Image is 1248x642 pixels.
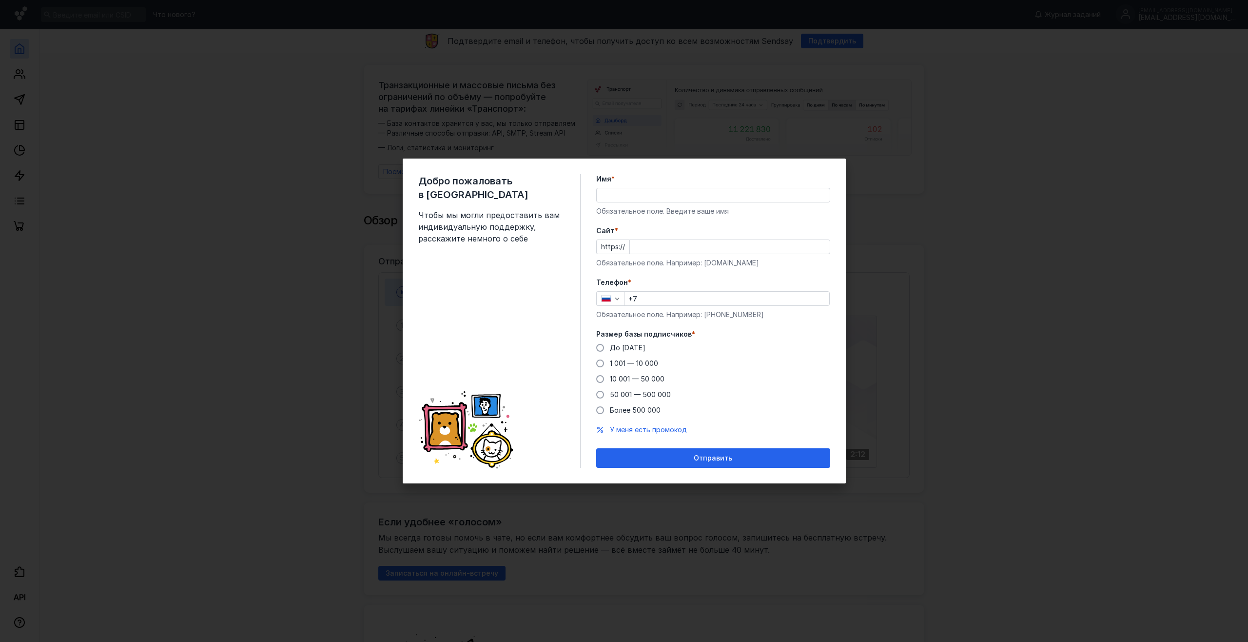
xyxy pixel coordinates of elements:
[596,174,611,184] span: Имя
[596,206,830,216] div: Обязательное поле. Введите ваше имя
[610,375,664,383] span: 10 001 — 50 000
[610,425,687,435] button: У меня есть промокод
[596,310,830,320] div: Обязательное поле. Например: [PHONE_NUMBER]
[596,258,830,268] div: Обязательное поле. Например: [DOMAIN_NAME]
[596,278,628,287] span: Телефон
[610,390,671,399] span: 50 001 — 500 000
[596,226,615,236] span: Cайт
[610,343,645,352] span: До [DATE]
[418,174,565,201] span: Добро пожаловать в [GEOGRAPHIC_DATA]
[418,209,565,244] span: Чтобы мы могли предоставить вам индивидуальную поддержку, расскажите немного о себе
[596,329,692,339] span: Размер базы подписчиков
[610,425,687,434] span: У меня есть промокод
[610,359,658,367] span: 1 001 — 10 000
[610,406,661,414] span: Более 500 000
[694,454,732,462] span: Отправить
[596,448,830,468] button: Отправить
